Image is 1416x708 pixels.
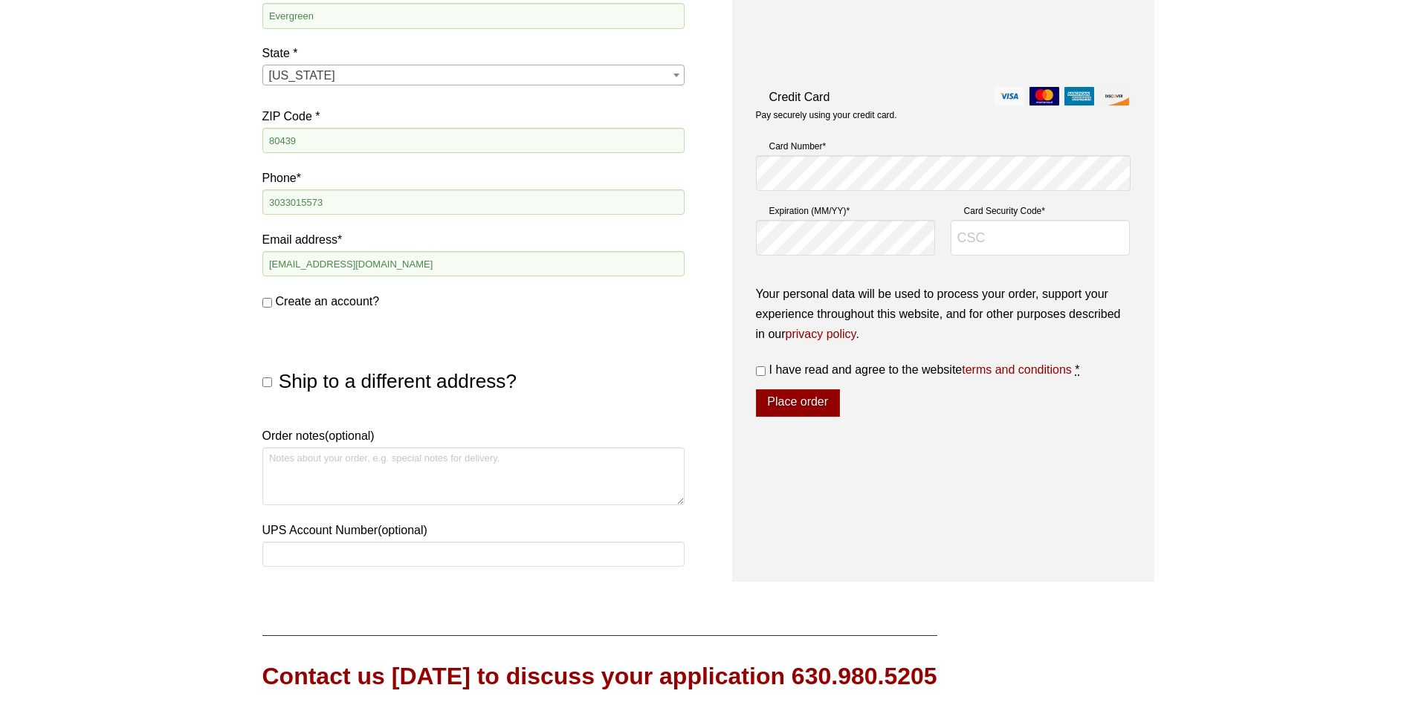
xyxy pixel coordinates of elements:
a: privacy policy [786,328,856,340]
label: Email address [262,230,685,250]
a: terms and conditions [962,363,1072,376]
button: Place order [756,389,840,418]
input: CSC [951,220,1131,256]
label: Card Security Code [951,204,1131,218]
label: Phone [262,168,685,188]
span: State [262,65,685,85]
input: I have read and agree to the websiteterms and conditions * [756,366,766,376]
span: Create an account? [276,295,380,308]
img: mastercard [1029,87,1059,105]
p: Pay securely using your credit card. [756,109,1131,122]
span: I have read and agree to the website [769,363,1072,376]
p: Your personal data will be used to process your order, support your experience throughout this we... [756,284,1131,345]
div: Contact us [DATE] to discuss your application 630.980.5205 [262,660,937,693]
img: amex [1064,87,1094,105]
input: Ship to a different address? [262,377,272,387]
label: State [262,43,685,63]
span: (optional) [378,524,427,536]
label: UPS Account Number [262,520,685,540]
input: Create an account? [262,298,272,308]
label: Credit Card [756,87,1131,107]
span: Colorado [263,65,684,86]
iframe: reCAPTCHA [756,9,982,67]
label: Order notes [262,426,685,446]
span: Ship to a different address? [279,370,517,392]
img: visa [995,87,1024,105]
fieldset: Payment Info [756,133,1131,268]
label: Expiration (MM/YY) [756,204,936,218]
img: discover [1099,87,1129,105]
label: ZIP Code [262,106,685,126]
label: Card Number [756,139,1131,154]
abbr: required [1075,363,1079,376]
span: (optional) [325,429,375,442]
